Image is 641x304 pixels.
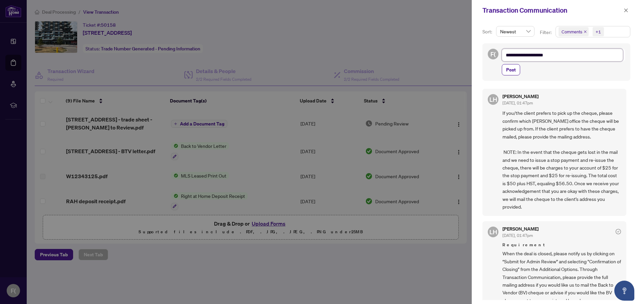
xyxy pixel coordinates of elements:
[559,27,589,36] span: Comments
[482,28,493,35] p: Sort:
[502,94,539,99] h5: [PERSON_NAME]
[502,109,621,211] span: If you/the client prefers to pick up the cheque, please confirm which [PERSON_NAME] office the ch...
[502,64,520,75] button: Post
[502,227,539,231] h5: [PERSON_NAME]
[616,229,621,234] span: check-circle
[500,26,530,36] span: Newest
[596,28,601,35] div: +1
[482,5,622,15] div: Transaction Communication
[562,28,582,35] span: Comments
[614,281,634,301] button: Open asap
[502,242,621,248] span: Requirement
[489,227,497,237] span: LH
[502,233,533,238] span: [DATE], 01:47pm
[489,95,497,104] span: LH
[490,49,496,59] span: F(
[506,64,516,75] span: Post
[584,30,587,33] span: close
[540,29,553,36] p: Filter:
[502,100,533,105] span: [DATE], 01:47pm
[624,8,628,13] span: close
